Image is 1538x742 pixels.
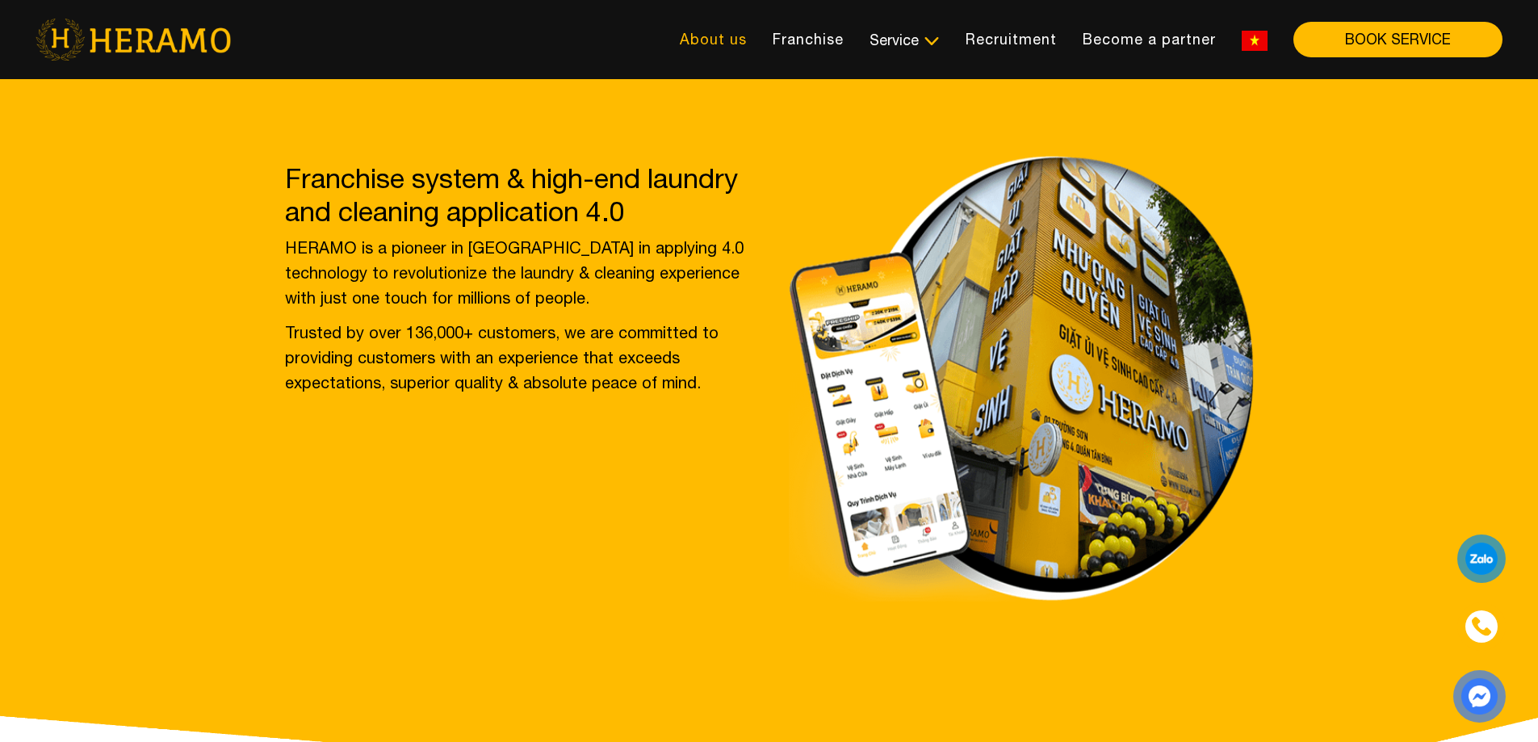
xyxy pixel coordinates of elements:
[1293,22,1502,57] button: BOOK SERVICE
[870,31,919,48] font: Service
[285,162,738,227] font: Franchise system & high-end laundry and cleaning application 4.0
[285,238,744,307] font: HERAMO is a pioneer in [GEOGRAPHIC_DATA] in applying 4.0 technology to revolutionize the laundry ...
[1280,32,1502,47] a: BOOK SERVICE
[1070,22,1229,57] a: Become a partner
[923,33,940,49] img: subToggleIcon
[760,22,857,57] a: Franchise
[1242,31,1268,51] img: vn-flag.png
[1083,31,1216,48] font: Become a partner
[773,31,844,48] font: Franchise
[1460,605,1503,648] a: phone-icon
[36,19,231,61] img: heramo-logo.png
[789,156,1254,602] img: banner
[667,22,760,57] a: About us
[953,22,1070,57] a: Recruitment
[680,31,747,48] font: About us
[1345,31,1451,48] font: BOOK SERVICE
[966,31,1057,48] font: Recruitment
[1471,616,1492,637] img: phone-icon
[285,323,719,392] font: Trusted by over 136,000+ customers, we are committed to providing customers with an experience th...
